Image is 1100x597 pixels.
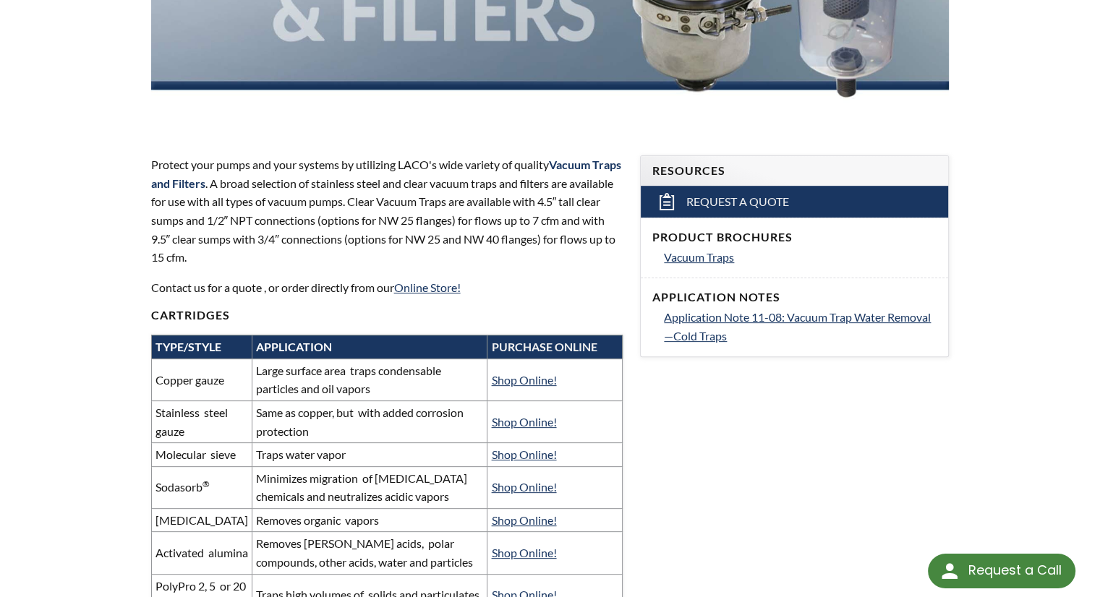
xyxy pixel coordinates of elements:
[151,532,252,574] td: Activated alumina
[151,466,252,508] td: Sodasorb
[151,400,252,442] td: Stainless steel gauze
[252,532,487,574] td: Removes [PERSON_NAME] acids, polar compounds, other acids, water and particles
[664,250,734,264] span: Vacuum Traps
[151,155,623,267] p: Protect your pumps and your systems by utilizing LACO's wide variety of quality . A broad selecti...
[491,415,556,429] a: Shop Online!
[968,554,1061,587] div: Request a Call
[491,447,556,461] a: Shop Online!
[491,513,556,527] a: Shop Online!
[491,373,556,387] a: Shop Online!
[151,278,623,297] p: Contact us for a quote , or order directly from our
[664,248,937,267] a: Vacuum Traps
[252,358,487,400] td: Large surface area traps condensable particles and oil vapors
[202,478,210,489] sup: ®
[155,340,221,353] strong: TYPE/STYLE
[151,158,621,190] strong: Vacuum Traps and Filters
[151,358,252,400] td: Copper gauze
[686,194,789,210] span: Request a Quote
[151,443,252,467] td: Molecular sieve
[256,340,332,353] strong: APPLICATION
[652,230,937,245] h4: Product Brochures
[491,480,556,494] a: Shop Online!
[252,443,487,467] td: Traps water vapor
[151,508,252,532] td: [MEDICAL_DATA]
[252,508,487,532] td: Removes organic vapors
[664,310,931,343] span: Application Note 11-08: Vacuum Trap Water Removal—Cold Traps
[641,186,948,218] a: Request a Quote
[491,546,556,559] a: Shop Online!
[928,554,1075,588] div: Request a Call
[664,308,937,345] a: Application Note 11-08: Vacuum Trap Water Removal—Cold Traps
[938,559,961,583] img: round button
[252,466,487,508] td: Minimizes migration of [MEDICAL_DATA] chemicals and neutralizes acidic vapors
[252,400,487,442] td: Same as copper, but with added corrosion protection
[394,280,461,294] a: Online Store!
[151,308,623,323] h4: CARTRIDGES
[652,163,937,179] h4: Resources
[652,290,937,305] h4: Application Notes
[487,335,623,359] th: PURCHASE ONLINE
